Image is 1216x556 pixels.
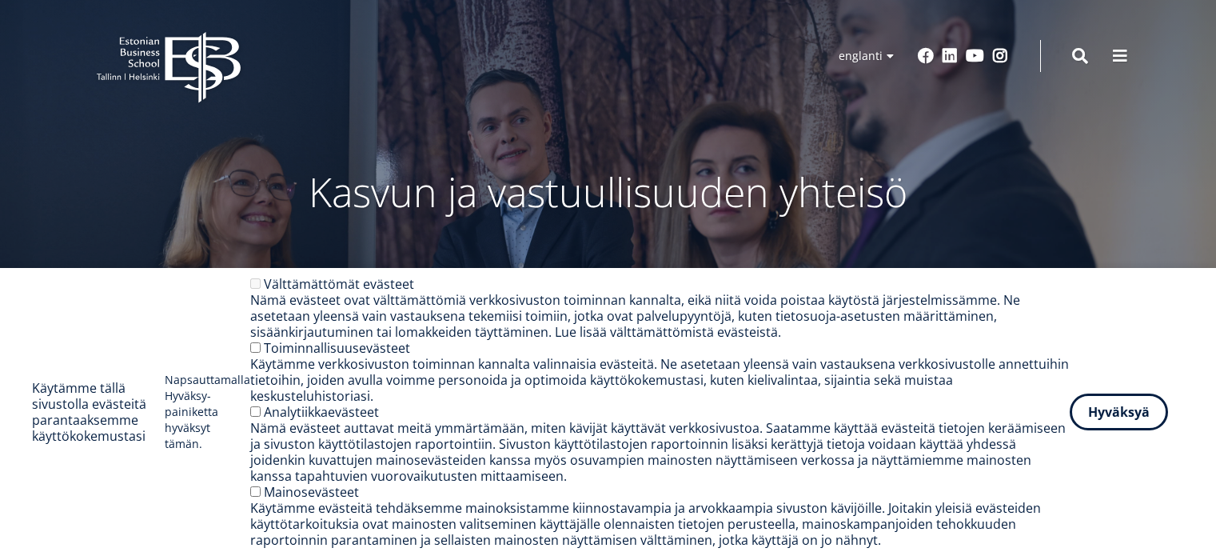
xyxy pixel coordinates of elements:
font: Välttämättömät evästeet [264,275,414,293]
font: Käytämme tällä sivustolla evästeitä parantaaksemme käyttökokemustasi [32,379,146,445]
font: Käytämme verkkosivuston toiminnan kannalta valinnaisia evästeitä. Ne asetetaan yleensä vain vasta... [250,355,1069,405]
font: Mainosevästeet [264,483,359,501]
font: Käytämme evästeitä tehdäksemme mainoksistamme kiinnostavampia ja arvokkaampia sivuston kävijöille... [250,499,1041,549]
font: Hyväksyä [1088,403,1150,421]
font: Kasvun ja vastuullisuuden yhteisö [309,165,907,219]
font: Nämä evästeet auttavat meitä ymmärtämään, miten kävijät käyttävät verkkosivustoa. Saatamme käyttä... [250,419,1066,485]
button: Hyväksyä [1070,394,1168,430]
font: Toiminnallisuusevästeet [264,339,410,357]
font: Analytiikkaevästeet [264,403,379,421]
font: Nämä evästeet ovat välttämättömiä verkkosivuston toiminnan kannalta, eikä niitä voida poistaa käy... [250,291,1020,341]
font: Napsauttamalla Hyväksy-painiketta hyväksyt tämän. [165,372,250,451]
